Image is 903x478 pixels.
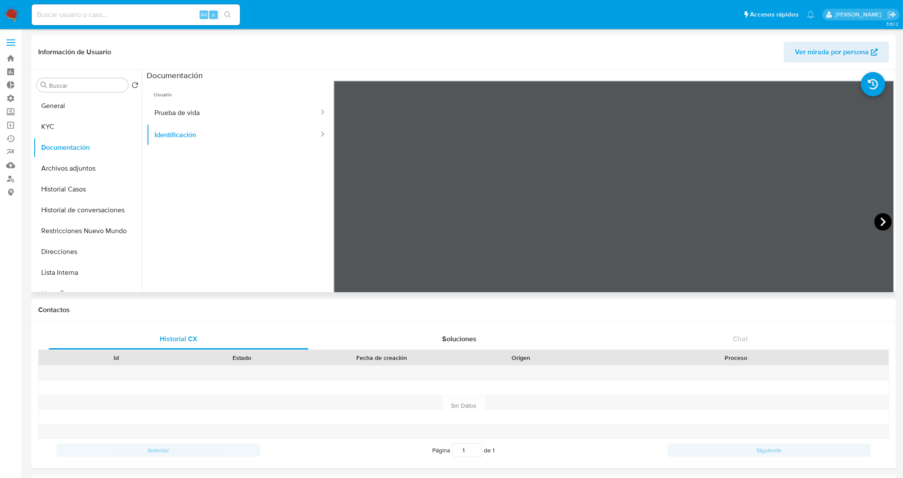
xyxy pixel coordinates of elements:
[667,443,871,457] button: Siguiente
[807,11,814,18] a: Notificaciones
[433,443,495,457] span: Página de
[464,353,578,362] div: Origen
[49,82,125,89] input: Buscar
[200,10,207,19] span: Alt
[33,158,142,179] button: Archivos adjuntos
[185,353,299,362] div: Estado
[784,42,889,63] button: Ver mirada por persona
[33,221,142,241] button: Restricciones Nuevo Mundo
[33,262,142,283] button: Lista Interna
[212,10,215,19] span: s
[32,9,240,20] input: Buscar usuario o caso...
[38,48,111,56] h1: Información de Usuario
[33,116,142,137] button: KYC
[56,443,260,457] button: Anterior
[311,353,452,362] div: Fecha de creación
[795,42,869,63] span: Ver mirada por persona
[493,446,495,455] span: 1
[835,10,884,19] p: leandro.caroprese@mercadolibre.com
[442,334,476,344] span: Soluciones
[33,137,142,158] button: Documentación
[33,96,142,116] button: General
[33,200,142,221] button: Historial de conversaciones
[33,241,142,262] button: Direcciones
[887,10,896,19] a: Salir
[33,179,142,200] button: Historial Casos
[131,82,138,91] button: Volver al orden por defecto
[38,306,889,314] h1: Contactos
[160,334,197,344] span: Historial CX
[40,82,47,89] button: Buscar
[733,334,748,344] span: Chat
[750,10,798,19] span: Accesos rápidos
[219,9,236,21] button: search-icon
[60,353,173,362] div: Id
[33,283,142,304] button: Listas Externas
[590,353,883,362] div: Proceso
